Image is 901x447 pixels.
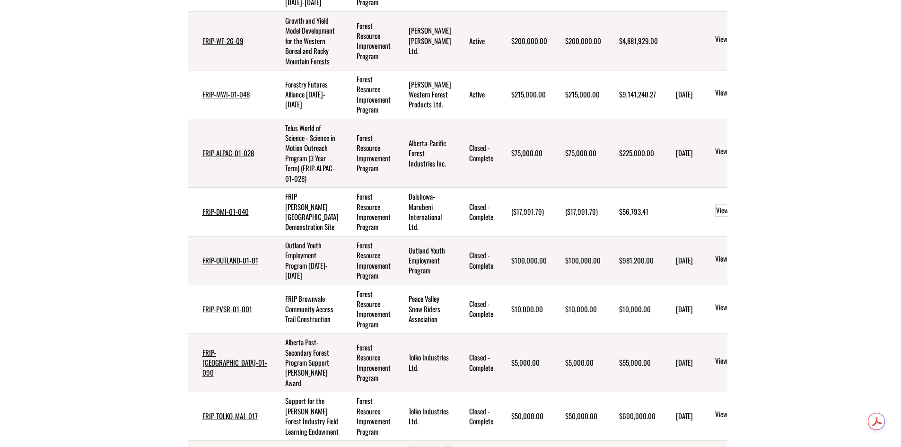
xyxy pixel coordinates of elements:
[497,392,551,441] td: $50,000.00
[202,347,267,378] a: FRIP-[GEOGRAPHIC_DATA]-01-090
[271,285,342,333] td: FRIP Brownvale Community Access Trail Construction
[188,333,271,392] td: FRIP-TOLKHL-01-090
[342,119,394,188] td: Forest Resource Improvement Program
[497,188,551,237] td: ($17,991.79)
[715,356,789,367] a: View Details
[676,255,693,265] time: [DATE]
[676,411,693,421] time: [DATE]
[202,255,258,265] a: FRIP-OUTLAND-01-01
[455,236,497,285] td: Closed - Complete
[188,236,271,285] td: FRIP-OUTLAND-01-01
[676,304,693,314] time: [DATE]
[394,70,455,119] td: Millar Western Forest Products Ltd.
[394,333,455,392] td: Tolko Industries Ltd.
[497,70,551,119] td: $215,000.00
[551,392,605,441] td: $50,000.00
[497,285,551,333] td: $10,000.00
[342,188,394,237] td: Forest Resource Improvement Program
[394,236,455,285] td: Outland Youth Employment Program
[662,236,700,285] td: 7/23/2019
[715,409,789,421] a: View Details
[605,236,662,285] td: $981,200.00
[271,119,342,188] td: Telus World of Science - Science in Motion Outreach Program (3 Year Term) (FRIP-ALPAC-01-028)
[715,146,789,158] a: View Details
[455,188,497,237] td: Closed - Complete
[455,285,497,333] td: Closed - Complete
[715,88,789,99] a: View Details
[605,70,662,119] td: $9,141,240.27
[700,392,793,441] td: action menu
[271,236,342,285] td: Outland Youth Employment Program 2019-2022
[605,11,662,70] td: $4,881,929.00
[551,188,605,237] td: ($17,991.79)
[700,119,793,188] td: action menu
[202,411,258,421] a: FRIP-TOLKO-MA1-017
[188,392,271,441] td: FRIP-TOLKO-MA1-017
[605,188,662,237] td: $56,793.41
[497,119,551,188] td: $75,000.00
[394,119,455,188] td: Alberta-Pacific Forest Industries Inc.
[342,11,394,70] td: Forest Resource Improvement Program
[271,11,342,70] td: Growth and Yield Model Development for the Western Boreal and Rocky Mountain Forests
[271,333,342,392] td: Alberta Post-Secondary Forest Program Support Dr. Peter J. Murphy Award
[342,333,394,392] td: Forest Resource Improvement Program
[715,204,789,217] a: View Details
[202,304,252,314] a: FRIP-PVSR-01-001
[551,11,605,70] td: $200,000.00
[700,188,793,237] td: action menu
[188,11,271,70] td: FRIP-WF-26-09
[188,70,271,119] td: FRIP-MWI-01-048
[455,11,497,70] td: Active
[551,333,605,392] td: $5,000.00
[394,392,455,441] td: Tolko Industries Ltd.
[271,188,342,237] td: FRIP Murdock Lake Agro-Forestry Demonstration Site
[394,11,455,70] td: West Fraser Mills Ltd.
[715,254,789,265] a: View Details
[605,119,662,188] td: $225,000.00
[455,333,497,392] td: Closed - Complete
[551,70,605,119] td: $215,000.00
[202,89,250,99] a: FRIP-MWI-01-048
[455,119,497,188] td: Closed - Complete
[188,119,271,188] td: FRIP-ALPAC-01-028
[342,285,394,333] td: Forest Resource Improvement Program
[700,70,793,119] td: action menu
[700,285,793,333] td: action menu
[662,333,700,392] td: 6/22/2021
[700,333,793,392] td: action menu
[605,392,662,441] td: $600,000.00
[455,70,497,119] td: Active
[700,236,793,285] td: action menu
[676,148,693,158] time: [DATE]
[202,206,249,217] a: FRIP-DMI-01-040
[700,11,793,70] td: action menu
[715,302,789,314] a: View Details
[394,285,455,333] td: Peace Valley Snow Riders Association
[394,188,455,237] td: Daishowa-Marubeni International Ltd.
[455,392,497,441] td: Closed - Complete
[342,236,394,285] td: Forest Resource Improvement Program
[662,70,700,119] td: 12/20/2021
[497,11,551,70] td: $200,000.00
[497,333,551,392] td: $5,000.00
[188,285,271,333] td: FRIP-PVSR-01-001
[271,70,342,119] td: Forestry Futures Alliance 2022-2026
[551,119,605,188] td: $75,000.00
[342,70,394,119] td: Forest Resource Improvement Program
[662,285,700,333] td: 1/1/2021
[188,188,271,237] td: FRIP-DMI-01-040
[202,148,254,158] a: FRIP-ALPAC-01-028
[202,35,244,46] a: FRIP-WF-26-09
[342,392,394,441] td: Forest Resource Improvement Program
[605,333,662,392] td: $55,000.00
[676,89,693,99] time: [DATE]
[271,392,342,441] td: Support for the Peter J. Murphy Forest Industry Field Learning Endowment
[551,285,605,333] td: $10,000.00
[497,236,551,285] td: $100,000.00
[551,236,605,285] td: $100,000.00
[662,392,700,441] td: 2/14/2022
[715,34,789,45] a: View Details
[605,285,662,333] td: $10,000.00
[676,357,693,368] time: [DATE]
[662,119,700,188] td: 12/1/2018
